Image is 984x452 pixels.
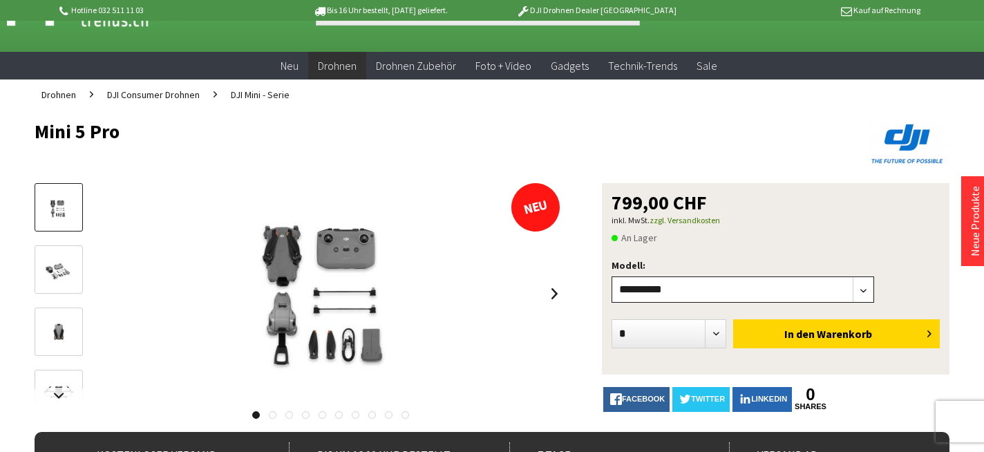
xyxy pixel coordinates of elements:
p: inkl. MwSt. [612,212,940,229]
a: Foto + Video [466,52,541,80]
span: Drohnen [41,88,76,101]
a: facebook [603,387,670,412]
a: shares [795,402,826,411]
span: DJI Mini - Serie [231,88,290,101]
span: twitter [691,395,725,403]
p: Hotline 032 511 11 03 [57,2,272,19]
a: Technik-Trends [598,52,687,80]
a: DJI Mini - Serie [224,79,296,110]
span: Drohnen [318,59,357,73]
p: Bis 16 Uhr bestellt, [DATE] geliefert. [272,2,488,19]
a: Drohnen Zubehör [366,52,466,80]
a: Neue Produkte [968,186,982,256]
span: Sale [697,59,717,73]
a: LinkedIn [732,387,792,412]
p: Kauf auf Rechnung [704,2,920,19]
a: Sale [687,52,727,80]
span: 799,00 CHF [612,193,707,212]
span: In den [784,327,815,341]
button: In den Warenkorb [733,319,940,348]
span: Neu [281,59,299,73]
a: Drohnen [35,79,83,110]
a: zzgl. Versandkosten [650,215,720,225]
a: twitter [672,387,730,412]
span: An Lager [612,229,657,246]
span: Drohnen Zubehör [376,59,456,73]
span: LinkedIn [751,395,787,403]
span: Technik-Trends [608,59,677,73]
a: Neu [271,52,308,80]
img: Vorschau: Mini 5 Pro [39,195,79,222]
p: DJI Drohnen Dealer [GEOGRAPHIC_DATA] [489,2,704,19]
span: DJI Consumer Drohnen [107,88,200,101]
a: Drohnen [308,52,366,80]
span: Gadgets [551,59,589,73]
span: facebook [622,395,665,403]
a: 0 [795,387,826,402]
a: DJI Consumer Drohnen [100,79,207,110]
span: Warenkorb [817,327,872,341]
h1: Mini 5 Pro [35,121,766,142]
span: Foto + Video [475,59,531,73]
img: DJI [867,121,949,167]
a: Gadgets [541,52,598,80]
p: Modell: [612,257,940,274]
img: Mini 5 Pro [165,183,497,404]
